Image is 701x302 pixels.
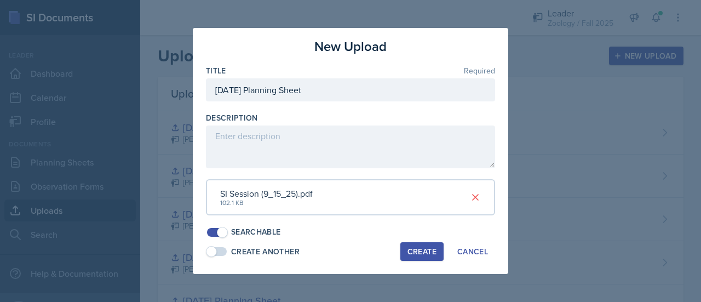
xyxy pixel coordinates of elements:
[464,67,495,75] span: Required
[231,246,300,258] div: Create Another
[457,247,488,256] div: Cancel
[220,198,313,208] div: 102.1 KB
[407,247,436,256] div: Create
[220,187,313,200] div: SI Session (9_15_25).pdf
[206,78,495,101] input: Enter title
[206,112,258,123] label: Description
[450,242,495,261] button: Cancel
[231,226,281,238] div: Searchable
[206,65,226,76] label: Title
[400,242,444,261] button: Create
[314,37,387,56] h3: New Upload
